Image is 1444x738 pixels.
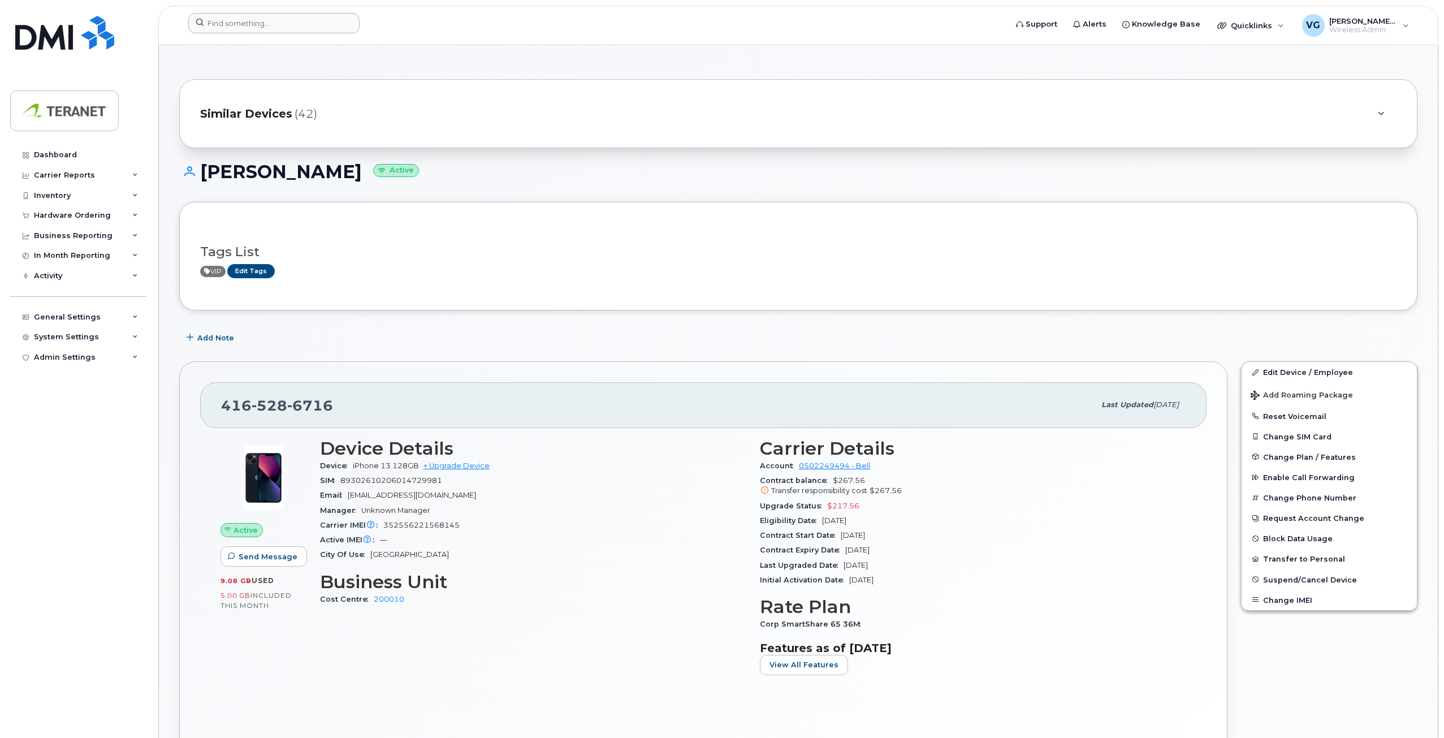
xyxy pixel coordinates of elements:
[221,397,333,414] span: 416
[320,572,746,592] h3: Business Unit
[239,551,297,562] span: Send Message
[760,546,845,554] span: Contract Expiry Date
[295,106,317,122] span: (42)
[252,576,274,585] span: used
[760,655,848,675] button: View All Features
[760,576,849,584] span: Initial Activation Date
[221,592,250,599] span: 5.00 GB
[760,531,841,540] span: Contract Start Date
[1242,426,1417,447] button: Change SIM Card
[361,506,430,515] span: Unknown Manager
[1251,391,1353,402] span: Add Roaming Package
[320,536,380,544] span: Active IMEI
[320,476,340,485] span: SIM
[287,397,333,414] span: 6716
[760,641,1186,655] h3: Features as of [DATE]
[1242,362,1417,382] a: Edit Device / Employee
[1242,590,1417,610] button: Change IMEI
[1263,575,1357,584] span: Suspend/Cancel Device
[1242,549,1417,569] button: Transfer to Personal
[1242,406,1417,426] button: Reset Voicemail
[340,476,442,485] span: 89302610206014729981
[822,516,846,525] span: [DATE]
[760,476,1186,497] span: $267.56
[760,516,822,525] span: Eligibility Date
[769,659,838,670] span: View All Features
[1263,452,1356,461] span: Change Plan / Features
[230,444,297,512] img: image20231002-3703462-1ig824h.jpeg
[841,531,865,540] span: [DATE]
[760,597,1186,617] h3: Rate Plan
[771,486,867,495] span: Transfer responsibility cost
[760,476,833,485] span: Contract balance
[373,164,419,177] small: Active
[827,502,859,510] span: $217.56
[760,461,799,470] span: Account
[1263,473,1355,482] span: Enable Call Forwarding
[760,620,866,628] span: Corp SmartShare 65 36M
[383,521,460,529] span: 352556221568145
[1242,467,1417,487] button: Enable Call Forwarding
[179,327,244,348] button: Add Note
[320,438,746,459] h3: Device Details
[849,576,874,584] span: [DATE]
[234,525,258,536] span: Active
[221,591,292,610] span: included this month
[760,438,1186,459] h3: Carrier Details
[870,486,902,495] span: $267.56
[179,162,1417,182] h1: [PERSON_NAME]
[221,577,252,585] span: 9.08 GB
[200,106,292,122] span: Similar Devices
[1242,487,1417,508] button: Change Phone Number
[760,502,827,510] span: Upgrade Status
[760,561,844,569] span: Last Upgraded Date
[227,264,275,278] a: Edit Tags
[320,461,353,470] span: Device
[320,506,361,515] span: Manager
[320,595,374,603] span: Cost Centre
[370,550,449,559] span: [GEOGRAPHIC_DATA]
[320,521,383,529] span: Carrier IMEI
[200,266,226,277] span: Active
[348,491,476,499] span: [EMAIL_ADDRESS][DOMAIN_NAME]
[1242,569,1417,590] button: Suspend/Cancel Device
[845,546,870,554] span: [DATE]
[320,550,370,559] span: City Of Use
[252,397,287,414] span: 528
[799,461,870,470] a: 0502249494 - Bell
[221,546,307,567] button: Send Message
[1242,508,1417,528] button: Request Account Change
[423,461,490,470] a: + Upgrade Device
[380,536,387,544] span: —
[1242,383,1417,406] button: Add Roaming Package
[320,491,348,499] span: Email
[1153,400,1179,409] span: [DATE]
[844,561,868,569] span: [DATE]
[353,461,419,470] span: iPhone 13 128GB
[1101,400,1153,409] span: Last updated
[1242,528,1417,549] button: Block Data Usage
[1242,447,1417,467] button: Change Plan / Features
[200,245,1397,259] h3: Tags List
[197,333,234,343] span: Add Note
[374,595,404,603] a: 200010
